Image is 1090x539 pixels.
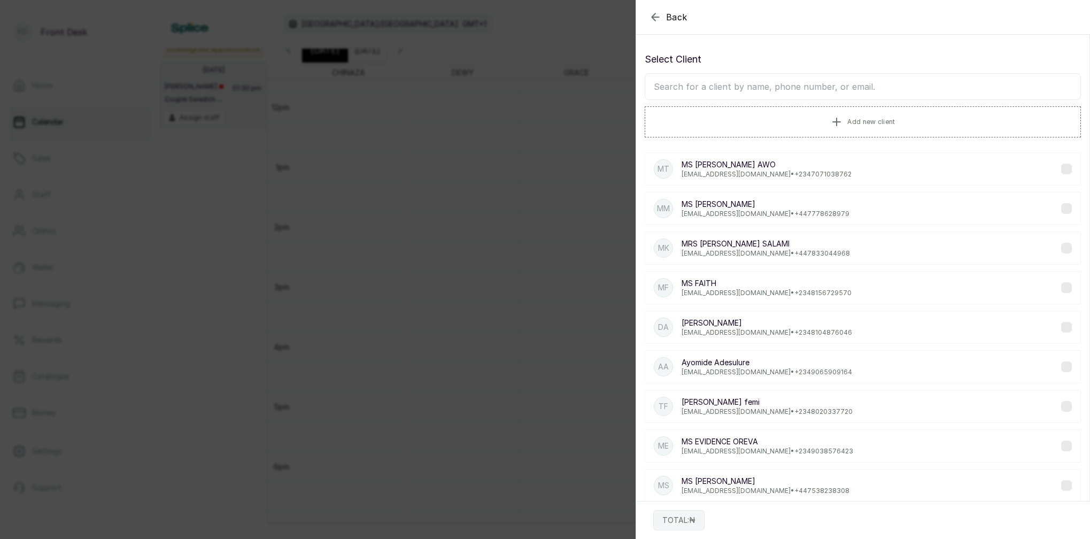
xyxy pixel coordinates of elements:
[682,476,849,487] p: MS [PERSON_NAME]
[682,368,852,376] p: [EMAIL_ADDRESS][DOMAIN_NAME] • +234 9065909164
[658,361,669,372] p: AA
[649,11,687,24] button: Back
[682,199,849,210] p: MS [PERSON_NAME]
[682,278,852,289] p: MS FAITH
[658,480,669,491] p: MS
[682,238,850,249] p: MRS [PERSON_NAME] SALAMI
[666,11,687,24] span: Back
[658,282,669,293] p: MF
[682,170,852,179] p: [EMAIL_ADDRESS][DOMAIN_NAME] • +234 7071038762
[657,203,670,214] p: MM
[682,407,853,416] p: [EMAIL_ADDRESS][DOMAIN_NAME] • +234 8020337720
[658,164,669,174] p: MT
[662,515,695,526] p: TOTAL: ₦
[682,487,849,495] p: [EMAIL_ADDRESS][DOMAIN_NAME] • +44 7538238308
[682,436,853,447] p: MS EVIDENCE OREVA
[847,118,895,126] span: Add new client
[682,249,850,258] p: [EMAIL_ADDRESS][DOMAIN_NAME] • +44 7833044968
[682,318,852,328] p: [PERSON_NAME]
[682,357,852,368] p: Ayomide Adesulure
[645,52,1081,67] p: Select Client
[658,322,669,333] p: DA
[682,447,853,456] p: [EMAIL_ADDRESS][DOMAIN_NAME] • +234 9038576423
[658,243,669,253] p: MK
[682,289,852,297] p: [EMAIL_ADDRESS][DOMAIN_NAME] • +234 8156729570
[645,73,1081,100] input: Search for a client by name, phone number, or email.
[682,210,849,218] p: [EMAIL_ADDRESS][DOMAIN_NAME] • +44 7778628979
[682,397,853,407] p: [PERSON_NAME] femi
[658,441,669,451] p: ME
[659,401,668,412] p: Tf
[682,159,852,170] p: MS [PERSON_NAME] AWO
[682,328,852,337] p: [EMAIL_ADDRESS][DOMAIN_NAME] • +234 8104876046
[645,106,1081,137] button: Add new client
